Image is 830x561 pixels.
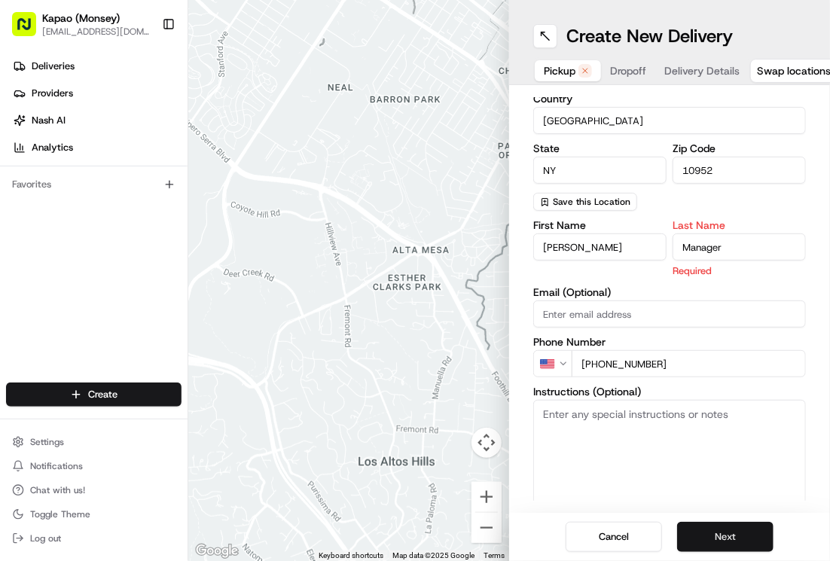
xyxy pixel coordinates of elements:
input: Enter country [533,107,806,134]
span: Map data ©2025 Google [392,551,475,559]
button: Kapao (Monsey) [42,11,120,26]
div: 💻 [127,221,139,233]
a: Deliveries [6,54,188,78]
input: Clear [39,98,249,114]
p: Required [673,264,806,278]
label: Instructions (Optional) [533,386,806,397]
button: Chat with us! [6,480,182,501]
img: Google [192,541,242,561]
button: Keyboard shortcuts [319,550,383,561]
div: We're available if you need us! [51,160,191,172]
button: Start new chat [256,149,274,167]
button: Settings [6,431,182,453]
a: Terms (opens in new tab) [484,551,505,559]
button: Log out [6,528,182,549]
span: Delivery Details [664,63,740,78]
button: Notifications [6,456,182,477]
label: Zip Code [673,143,806,154]
span: Analytics [32,141,73,154]
a: Analytics [6,136,188,160]
span: Settings [30,436,64,448]
span: API Documentation [142,219,242,234]
p: Welcome 👋 [15,61,274,85]
span: Notifications [30,460,83,472]
button: [EMAIL_ADDRESS][DOMAIN_NAME] [42,26,150,38]
button: Kapao (Monsey)[EMAIL_ADDRESS][DOMAIN_NAME] [6,6,156,42]
button: Create [6,383,182,407]
label: Phone Number [533,337,806,347]
h1: Create New Delivery [566,24,733,48]
img: Nash [15,16,45,46]
button: Zoom out [471,513,502,543]
button: Cancel [566,522,662,552]
button: Next [677,522,774,552]
button: Save this Location [533,193,637,211]
span: Create [88,388,117,401]
button: Toggle Theme [6,504,182,525]
button: Zoom in [471,482,502,512]
span: Dropoff [610,63,646,78]
span: Save this Location [553,196,630,208]
img: 1736555255976-a54dd68f-1ca7-489b-9aae-adbdc363a1c4 [15,145,42,172]
input: Enter state [533,157,667,184]
a: 💻API Documentation [121,213,248,240]
span: Providers [32,87,73,100]
label: Country [533,93,806,104]
span: Deliveries [32,59,75,73]
a: Nash AI [6,108,188,133]
span: Pickup [544,63,575,78]
a: Providers [6,81,188,105]
label: State [533,143,667,154]
button: Map camera controls [471,428,502,458]
a: Powered byPylon [106,255,182,267]
span: Toggle Theme [30,508,90,520]
div: Start new chat [51,145,247,160]
input: Enter phone number [572,350,806,377]
label: Email (Optional) [533,287,806,297]
span: Log out [30,532,61,544]
a: 📗Knowledge Base [9,213,121,240]
span: Pylon [150,256,182,267]
div: Favorites [6,172,182,197]
input: Enter zip code [673,157,806,184]
span: Knowledge Base [30,219,115,234]
a: Open this area in Google Maps (opens a new window) [192,541,242,561]
span: Nash AI [32,114,66,127]
input: Enter first name [533,233,667,261]
input: Enter last name [673,233,806,261]
input: Enter email address [533,300,806,328]
label: First Name [533,220,667,230]
span: Chat with us! [30,484,85,496]
div: 📗 [15,221,27,233]
label: Last Name [673,220,806,230]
